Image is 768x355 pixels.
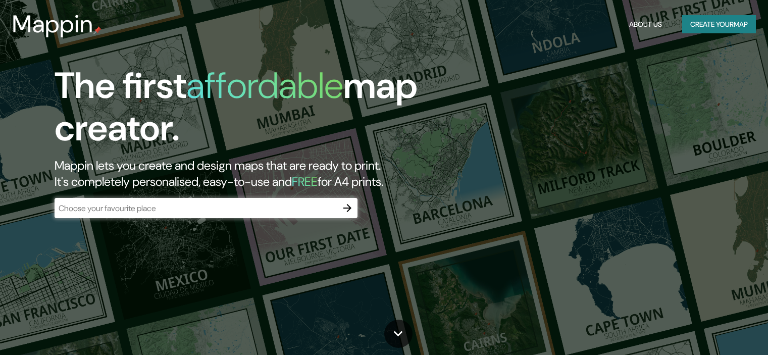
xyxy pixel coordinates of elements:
iframe: Help widget launcher [678,316,757,344]
button: About Us [625,15,666,34]
button: Create yourmap [682,15,756,34]
h1: affordable [186,62,343,109]
h1: The first map creator. [55,65,439,158]
img: mappin-pin [93,26,101,34]
h5: FREE [292,174,318,189]
h3: Mappin [12,10,93,38]
h2: Mappin lets you create and design maps that are ready to print. It's completely personalised, eas... [55,158,439,190]
input: Choose your favourite place [55,202,337,214]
